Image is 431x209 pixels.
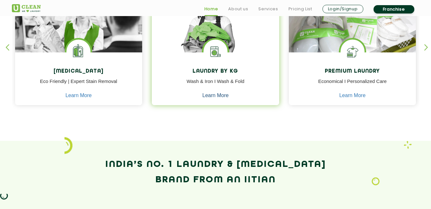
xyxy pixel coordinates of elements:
p: Eco Friendly | Expert Stain Removal [20,78,138,92]
img: laundry washing machine [203,40,228,64]
a: Pricing List [289,5,312,13]
p: Economical I Personalized Care [294,78,411,92]
h2: India’s No. 1 Laundry & [MEDICAL_DATA] Brand from an IITian [12,157,419,188]
img: UClean Laundry and Dry Cleaning [12,4,41,12]
img: icon_2.png [65,137,73,154]
img: Laundry Services near me [66,40,91,64]
img: Laundry wash and iron [404,141,412,149]
a: Login/Signup [323,5,363,13]
a: Services [258,5,278,13]
h4: Premium Laundry [294,68,411,75]
img: Laundry [372,177,380,186]
p: Wash & Iron I Wash & Fold [157,78,274,92]
img: Shoes Cleaning [340,40,365,64]
a: Learn More [339,93,366,98]
a: Home [204,5,218,13]
a: Learn More [65,93,92,98]
h4: Laundry by Kg [157,68,274,75]
a: About us [228,5,248,13]
h4: [MEDICAL_DATA] [20,68,138,75]
a: Learn More [203,93,229,98]
a: Franchise [374,5,414,14]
